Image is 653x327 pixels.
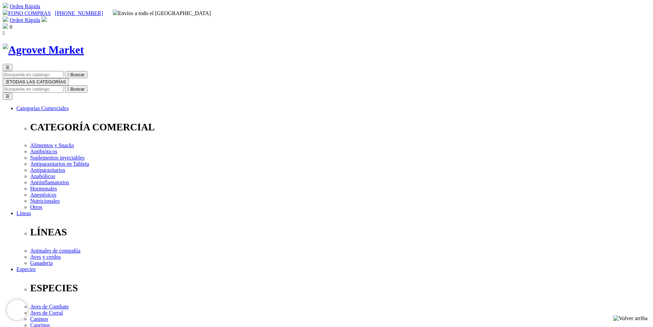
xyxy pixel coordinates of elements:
a: Antiinflamatorios [30,179,69,185]
i:  [3,30,5,36]
span: Buscar [71,72,85,77]
a: Acceda a su cuenta de cliente [41,17,47,23]
img: user.svg [41,16,47,22]
a: Anestésicos [30,192,56,198]
a: Orden Rápida [10,3,40,9]
a: Animales de compañía [30,248,81,254]
p: ESPECIES [30,282,650,294]
iframe: Brevo live chat [7,300,27,320]
span: Buscar [71,86,85,92]
a: Especies [16,266,36,272]
img: shopping-bag.svg [3,23,8,29]
a: Caninos [30,316,48,322]
span: 0 [10,24,12,30]
img: Volver arriba [613,315,648,322]
input: Buscar [3,85,63,93]
a: Antiparasitarios [30,167,65,173]
p: CATEGORÍA COMERCIAL [30,121,650,133]
i:  [68,86,69,92]
a: Ganadería [30,260,53,266]
button:  Buscar [65,85,87,93]
a: Aves de Combate [30,304,69,310]
input: Buscar [3,71,63,78]
span: Envíos a todo el [GEOGRAPHIC_DATA] [113,10,211,16]
a: Hormonales [30,186,57,191]
img: Agrovet Market [3,44,84,56]
a: Categorías Comerciales [16,105,69,111]
button: ☰ [3,93,12,100]
img: delivery-truck.svg [113,10,118,15]
img: phone.svg [3,10,8,15]
a: Aves de Corral [30,310,63,316]
a: Anabólicos [30,173,55,179]
button: ☰ [3,64,12,71]
a: Aves y cerdos [30,254,61,260]
button:  Buscar [65,71,87,78]
a: Nutricionales [30,198,60,204]
a: Alimentos y Snacks [30,142,74,148]
a: Otros [30,204,43,210]
a: Antiparasitarios en Tableta [30,161,89,167]
img: shopping-cart.svg [3,16,8,22]
a: Líneas [16,210,31,216]
span: ☰ [5,65,10,70]
a: Antibióticos [30,149,57,154]
a: FONO COMPRAS [3,10,51,16]
p: LÍNEAS [30,226,650,238]
a: [PHONE_NUMBER] [55,10,103,16]
i:  [68,72,69,77]
a: Suplementos inyectables [30,155,85,161]
button: ☰TODAS LAS CATEGORÍAS [3,78,69,85]
img: shopping-cart.svg [3,3,8,8]
span: ☰ [5,79,10,84]
a: Orden Rápida [10,17,40,23]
